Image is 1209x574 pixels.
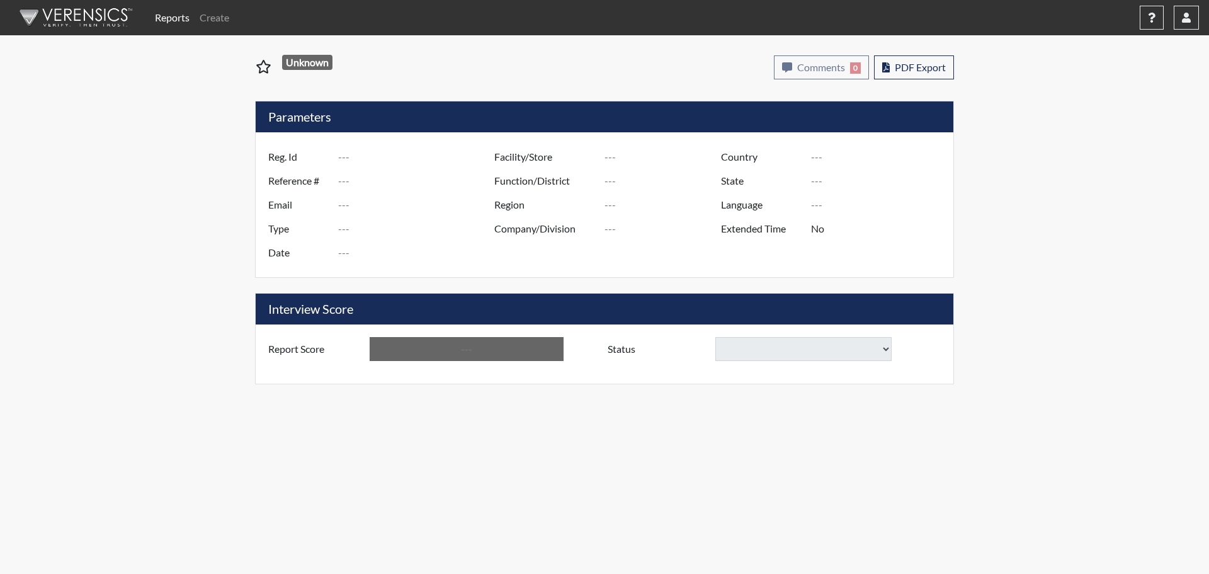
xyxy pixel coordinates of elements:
input: --- [338,241,497,265]
button: PDF Export [874,55,954,79]
h5: Interview Score [256,294,953,324]
span: PDF Export [895,61,946,73]
span: 0 [850,62,861,74]
label: Language [712,193,811,217]
label: Report Score [259,337,370,361]
label: Function/District [485,169,604,193]
input: --- [811,145,950,169]
input: --- [338,145,497,169]
label: Extended Time [712,217,811,241]
input: --- [604,145,724,169]
input: --- [604,169,724,193]
a: Create [195,5,234,30]
label: Status [598,337,715,361]
input: --- [338,193,497,217]
span: Unknown [282,55,333,70]
label: Email [259,193,338,217]
button: Comments0 [774,55,869,79]
input: --- [338,217,497,241]
input: --- [811,217,950,241]
label: Reg. Id [259,145,338,169]
input: --- [604,193,724,217]
span: Comments [797,61,845,73]
input: --- [811,193,950,217]
input: --- [338,169,497,193]
div: Document a decision to hire or decline a candiate [598,337,950,361]
a: Reports [150,5,195,30]
label: Reference # [259,169,338,193]
label: State [712,169,811,193]
label: Company/Division [485,217,604,241]
label: Date [259,241,338,265]
label: Type [259,217,338,241]
h5: Parameters [256,101,953,132]
input: --- [370,337,564,361]
label: Country [712,145,811,169]
label: Region [485,193,604,217]
input: --- [811,169,950,193]
input: --- [604,217,724,241]
label: Facility/Store [485,145,604,169]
